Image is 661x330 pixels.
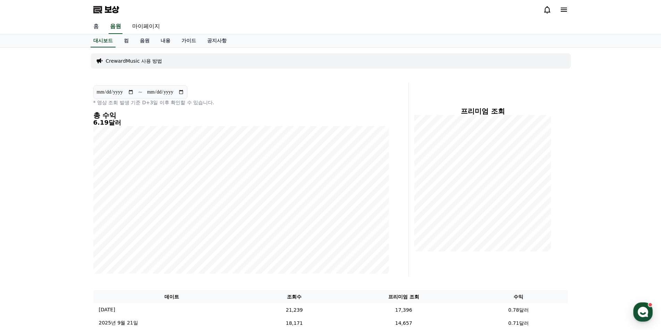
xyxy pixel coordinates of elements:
font: 14,657 [395,320,412,325]
font: 내용 [161,38,170,43]
font: 가이드 [181,38,196,43]
a: 홈 [2,220,46,237]
span: 설정 [107,230,116,235]
a: 설정 [90,220,133,237]
font: 공지사항 [207,38,227,43]
font: 음원 [110,23,121,29]
span: 홈 [22,230,26,235]
font: 프리미엄 조회 [388,294,419,300]
font: 프리미엄 조회 [461,107,505,115]
a: 대화 [46,220,90,237]
a: 대시보드 [91,34,116,47]
font: 0.78달러 [508,307,529,312]
a: CrewardMusic 사용 방법 [106,57,162,64]
font: 2025년 9월 21일 [99,320,138,325]
font: 홈 [93,23,99,29]
a: 컴 [118,34,134,47]
font: 마이페이지 [132,23,160,29]
font: 음원 [140,38,150,43]
font: 17,396 [395,307,412,312]
a: 내용 [155,34,176,47]
a: 음원 [109,19,122,34]
font: 보상 [104,5,119,15]
font: 조회수 [287,294,302,300]
a: 가이드 [176,34,202,47]
a: 공지사항 [202,34,232,47]
font: 대시보드 [93,38,113,43]
font: 0.71달러 [508,320,529,325]
a: 마이페이지 [127,19,166,34]
font: 총 수익 [93,111,117,119]
font: 컴 [124,38,129,43]
a: 음원 [134,34,155,47]
font: 데이트 [164,294,179,300]
font: 18,171 [286,320,303,325]
font: ~ [138,89,143,95]
font: 6.19달러 [93,119,121,126]
font: 수익 [514,294,523,300]
font: 21,239 [286,307,303,312]
font: [DATE] [99,307,115,312]
a: 보상 [93,4,119,15]
a: 홈 [88,19,104,34]
span: 대화 [63,230,72,236]
font: * 영상 조회 발생 기준 D+3일 이후 확인할 수 있습니다. [93,100,214,105]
